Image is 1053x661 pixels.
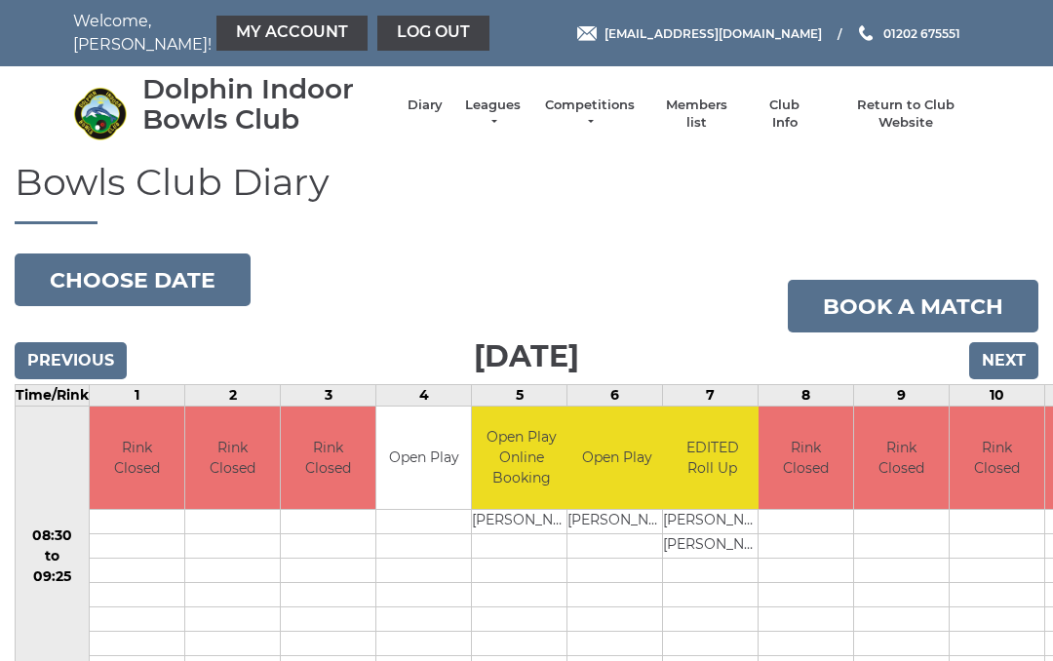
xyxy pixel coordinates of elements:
div: Dolphin Indoor Bowls Club [142,74,388,135]
input: Previous [15,342,127,379]
td: 5 [472,385,567,407]
td: 1 [90,385,185,407]
td: Rink Closed [281,407,375,509]
button: Choose date [15,253,251,306]
td: Time/Rink [16,385,90,407]
nav: Welcome, [PERSON_NAME]! [73,10,434,57]
td: 8 [759,385,854,407]
a: Leagues [462,97,524,132]
a: Members list [655,97,736,132]
img: Dolphin Indoor Bowls Club [73,87,127,140]
td: [PERSON_NAME] [663,509,761,533]
td: 3 [281,385,376,407]
td: Rink Closed [759,407,853,509]
span: [EMAIL_ADDRESS][DOMAIN_NAME] [604,25,822,40]
td: 9 [854,385,950,407]
td: Open Play Online Booking [472,407,570,509]
a: Diary [408,97,443,114]
a: Club Info [757,97,813,132]
img: Email [577,26,597,41]
a: Competitions [543,97,637,132]
a: Log out [377,16,489,51]
td: 6 [567,385,663,407]
td: Open Play [567,407,666,509]
h1: Bowls Club Diary [15,162,1038,225]
a: Return to Club Website [833,97,980,132]
a: Email [EMAIL_ADDRESS][DOMAIN_NAME] [577,24,822,43]
td: Open Play [376,407,471,509]
td: [PERSON_NAME] [472,509,570,533]
td: 4 [376,385,472,407]
a: Book a match [788,280,1038,332]
td: Rink Closed [90,407,184,509]
td: 10 [950,385,1045,407]
td: 7 [663,385,759,407]
td: Rink Closed [854,407,949,509]
td: [PERSON_NAME] [567,509,666,533]
td: 2 [185,385,281,407]
input: Next [969,342,1038,379]
td: [PERSON_NAME] [663,533,761,558]
img: Phone us [859,25,873,41]
td: Rink Closed [185,407,280,509]
td: EDITED Roll Up [663,407,761,509]
span: 01202 675551 [883,25,960,40]
a: My Account [216,16,368,51]
a: Phone us 01202 675551 [856,24,960,43]
td: Rink Closed [950,407,1044,509]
